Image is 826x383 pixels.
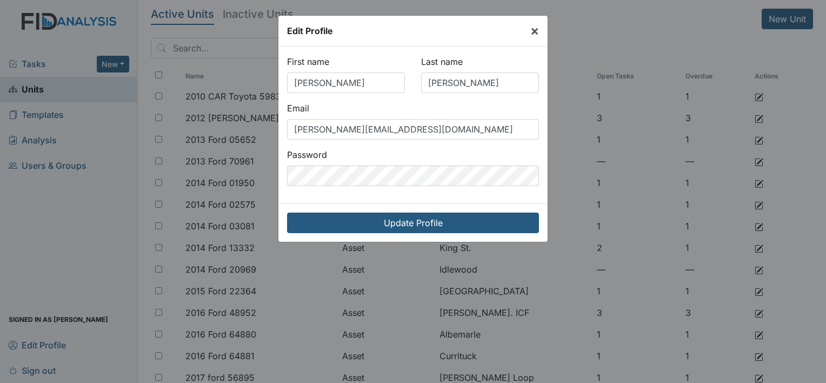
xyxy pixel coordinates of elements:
[421,72,539,93] input: Last Name
[287,148,327,161] label: Password
[287,24,333,37] div: Edit Profile
[287,72,405,93] input: First Name
[287,119,539,140] input: Email
[421,55,463,68] label: Last name
[530,23,539,38] span: ×
[287,55,329,68] label: First name
[287,213,539,233] input: Update Profile
[287,102,309,115] label: Email
[522,16,548,46] button: Close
